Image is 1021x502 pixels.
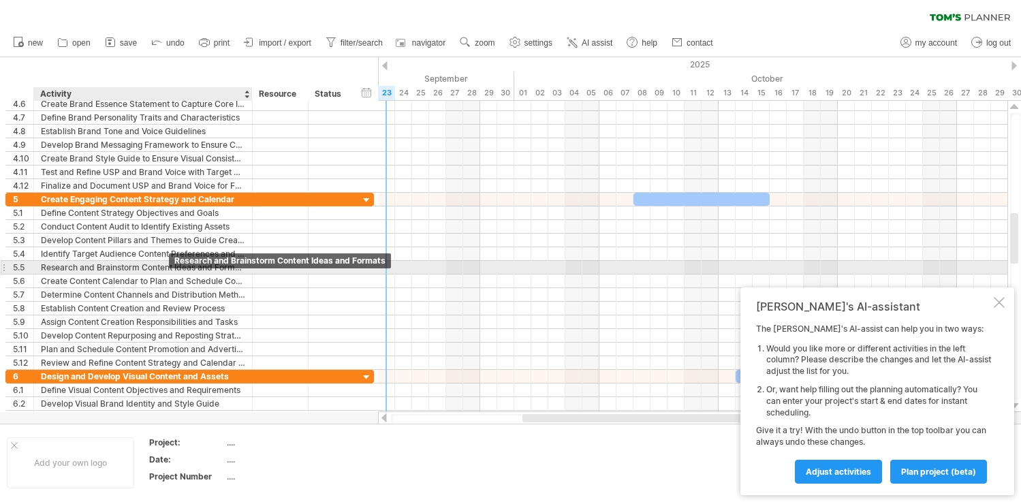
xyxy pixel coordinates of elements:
div: 5.7 [13,288,33,301]
div: Monday, 27 October 2025 [957,86,974,100]
div: Saturday, 25 October 2025 [923,86,940,100]
span: Adjust activities [806,467,871,477]
div: Wednesday, 15 October 2025 [753,86,770,100]
div: Wednesday, 24 September 2025 [395,86,412,100]
div: 5.1 [13,206,33,219]
div: Create Content Calendar to Plan and Schedule Content [41,274,245,287]
span: my account [915,38,957,48]
div: Establish Brand Tone and Voice Guidelines [41,125,245,138]
span: undo [166,38,185,48]
div: Research and Brainstorm Content Ideas and Formats [41,261,245,274]
div: 5.3 [13,234,33,247]
span: new [28,38,43,48]
div: Test and Refine USP and Brand Voice with Target Audience [41,166,245,178]
li: Or, want help filling out the planning automatically? You can enter your project's start & end da... [766,384,991,418]
div: 5.11 [13,343,33,356]
div: Review and Refine Content Strategy and Calendar Regularly [41,356,245,369]
div: Activity [40,87,245,101]
div: 4.12 [13,179,33,192]
a: Adjust activities [795,460,882,484]
div: Develop Content Pillars and Themes to Guide Creation [41,234,245,247]
div: Status [315,87,345,101]
div: Tuesday, 28 October 2025 [974,86,991,100]
span: zoom [475,38,494,48]
div: Monday, 29 September 2025 [480,86,497,100]
div: Friday, 24 October 2025 [906,86,923,100]
span: contact [687,38,713,48]
div: Wednesday, 29 October 2025 [991,86,1008,100]
span: AI assist [582,38,612,48]
div: [PERSON_NAME]'s AI-assistant [756,300,991,313]
span: import / export [259,38,311,48]
a: save [101,34,141,52]
div: 5 [13,193,33,206]
div: Thursday, 16 October 2025 [770,86,787,100]
a: my account [897,34,961,52]
div: Monday, 20 October 2025 [838,86,855,100]
div: The [PERSON_NAME]'s AI-assist can help you in two ways: Give it a try! With the undo button in th... [756,324,991,483]
div: Project Number [149,471,224,482]
div: .... [227,454,341,465]
div: Wednesday, 22 October 2025 [872,86,889,100]
div: 4.11 [13,166,33,178]
div: Thursday, 9 October 2025 [650,86,667,100]
div: Create Engaging Content Strategy and Calendar [41,193,245,206]
span: plan project (beta) [901,467,976,477]
div: Wednesday, 8 October 2025 [633,86,650,100]
span: open [72,38,91,48]
div: Define Brand Personality Traits and Characteristics [41,111,245,124]
a: undo [148,34,189,52]
div: Tuesday, 21 October 2025 [855,86,872,100]
div: Create Brand Essence Statement to Capture Core Identity [41,97,245,110]
div: Sunday, 19 October 2025 [821,86,838,100]
div: Project: [149,437,224,448]
div: Assign Content Creation Responsibilities and Tasks [41,315,245,328]
a: new [10,34,47,52]
div: Friday, 3 October 2025 [548,86,565,100]
span: log out [986,38,1011,48]
a: contact [668,34,717,52]
div: Friday, 10 October 2025 [667,86,685,100]
div: 5.6 [13,274,33,287]
div: Tuesday, 7 October 2025 [616,86,633,100]
div: Define Content Strategy Objectives and Goals [41,206,245,219]
div: Thursday, 25 September 2025 [412,86,429,100]
a: log out [968,34,1015,52]
div: 5.2 [13,220,33,233]
div: 5.9 [13,315,33,328]
div: 5.5 [13,261,33,274]
div: 4.8 [13,125,33,138]
span: help [642,38,657,48]
a: open [54,34,95,52]
span: save [120,38,137,48]
a: import / export [240,34,315,52]
div: 5.12 [13,356,33,369]
div: Add your own logo [7,437,134,488]
div: Design Logo and Iconography for Brand Consistency [41,411,245,424]
div: Sunday, 12 October 2025 [702,86,719,100]
a: help [623,34,661,52]
div: Determine Content Channels and Distribution Methods [41,288,245,301]
div: 6.3 [13,411,33,424]
div: Friday, 26 September 2025 [429,86,446,100]
div: Monday, 13 October 2025 [719,86,736,100]
div: 5.10 [13,329,33,342]
div: Friday, 17 October 2025 [787,86,804,100]
div: Saturday, 4 October 2025 [565,86,582,100]
div: Resource [259,87,300,101]
a: print [195,34,234,52]
div: Create Brand Style Guide to Ensure Visual Consistency [41,152,245,165]
div: 5.4 [13,247,33,260]
div: Develop Visual Brand Identity and Style Guide [41,397,245,410]
a: navigator [394,34,450,52]
span: settings [524,38,552,48]
div: 4.6 [13,97,33,110]
span: navigator [412,38,445,48]
div: Sunday, 5 October 2025 [582,86,599,100]
div: Sunday, 28 September 2025 [463,86,480,100]
div: Saturday, 27 September 2025 [446,86,463,100]
div: Develop Brand Messaging Framework to Ensure Consistency [41,138,245,151]
div: Identify Target Audience Content Preferences and Needs [41,247,245,260]
div: Sunday, 26 October 2025 [940,86,957,100]
div: Research and Brainstorm Content Ideas and Formats [169,253,391,268]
